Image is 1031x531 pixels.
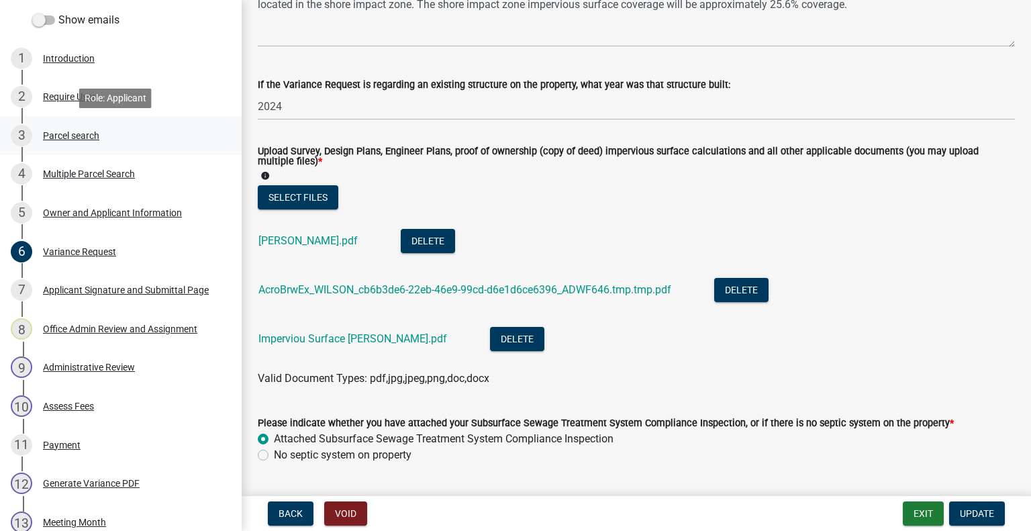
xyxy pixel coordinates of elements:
[43,247,116,256] div: Variance Request
[714,278,769,302] button: Delete
[258,419,954,428] label: Please indicate whether you have attached your Subsurface Sewage Treatment System Compliance Insp...
[11,241,32,262] div: 6
[43,401,94,411] div: Assess Fees
[11,318,32,340] div: 8
[11,125,32,146] div: 3
[43,169,135,179] div: Multiple Parcel Search
[401,236,455,248] wm-modal-confirm: Delete Document
[11,434,32,456] div: 11
[279,508,303,519] span: Back
[43,363,135,372] div: Administrative Review
[43,54,95,63] div: Introduction
[43,285,209,295] div: Applicant Signature and Submittal Page
[258,81,730,90] label: If the Variance Request is regarding an existing structure on the property, what year was that st...
[949,501,1005,526] button: Update
[11,48,32,69] div: 1
[258,332,447,345] a: Imperviou Surface [PERSON_NAME].pdf
[324,501,367,526] button: Void
[43,208,182,218] div: Owner and Applicant Information
[11,473,32,494] div: 12
[490,334,544,346] wm-modal-confirm: Delete Document
[268,501,313,526] button: Back
[258,283,671,296] a: AcroBrwEx_WILSON_cb6b3de6-22eb-46e9-99cd-d6e1d6ce6396_ADWF646.tmp.tmp.pdf
[32,12,119,28] label: Show emails
[79,89,152,108] div: Role: Applicant
[11,356,32,378] div: 9
[903,501,944,526] button: Exit
[11,395,32,417] div: 10
[714,285,769,297] wm-modal-confirm: Delete Document
[11,279,32,301] div: 7
[11,202,32,224] div: 5
[43,131,99,140] div: Parcel search
[274,431,613,447] label: Attached Subsurface Sewage Treatment System Compliance Inspection
[258,372,489,385] span: Valid Document Types: pdf,jpg,jpeg,png,doc,docx
[274,447,411,463] label: No septic system on property
[258,147,1015,166] label: Upload Survey, Design Plans, Engineer Plans, proof of ownership (copy of deed) impervious surface...
[43,440,81,450] div: Payment
[960,508,994,519] span: Update
[43,92,95,101] div: Require User
[260,171,270,181] i: info
[401,229,455,253] button: Delete
[11,86,32,107] div: 2
[258,234,358,247] a: [PERSON_NAME].pdf
[11,163,32,185] div: 4
[43,479,140,488] div: Generate Variance PDF
[43,324,197,334] div: Office Admin Review and Assignment
[258,185,338,209] button: Select files
[43,518,106,527] div: Meeting Month
[490,327,544,351] button: Delete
